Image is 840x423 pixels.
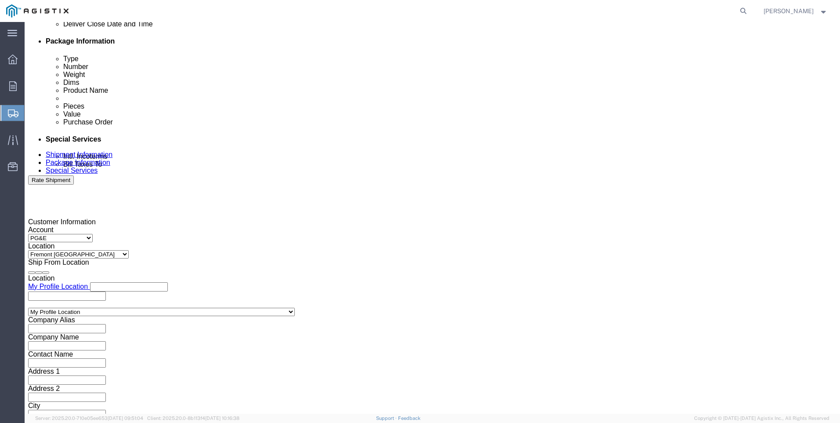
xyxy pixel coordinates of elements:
[205,416,239,421] span: [DATE] 10:16:38
[6,4,69,18] img: logo
[763,6,828,16] button: [PERSON_NAME]
[35,416,143,421] span: Server: 2025.20.0-710e05ee653
[108,416,143,421] span: [DATE] 09:51:04
[694,415,829,422] span: Copyright © [DATE]-[DATE] Agistix Inc., All Rights Reserved
[764,6,814,16] span: Sharay Galdeira
[376,416,398,421] a: Support
[25,22,840,414] iframe: FS Legacy Container
[398,416,420,421] a: Feedback
[147,416,239,421] span: Client: 2025.20.0-8b113f4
